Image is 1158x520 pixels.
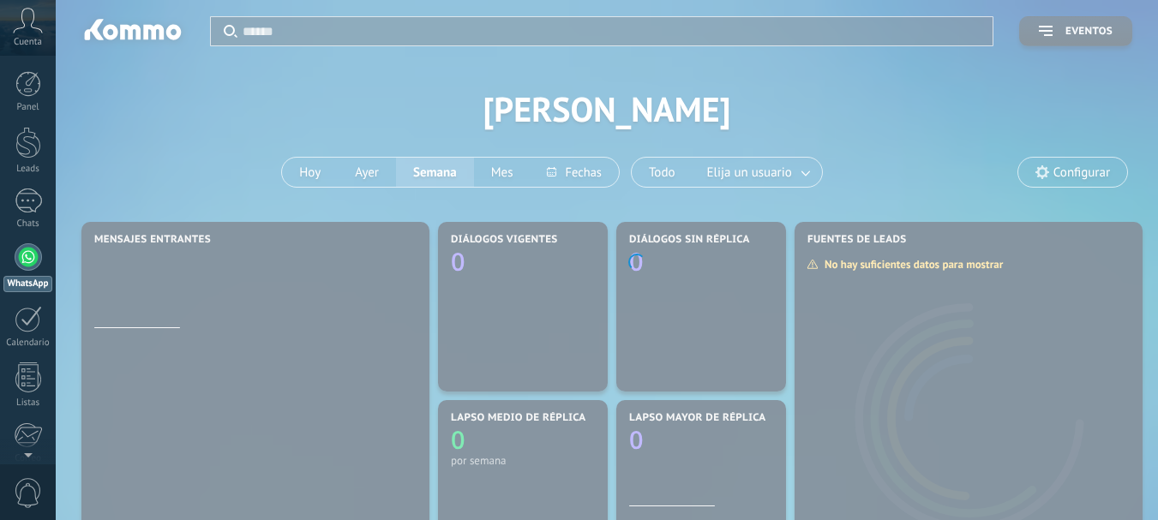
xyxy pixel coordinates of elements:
div: Leads [3,164,53,175]
div: Calendario [3,338,53,349]
div: Panel [3,102,53,113]
div: Chats [3,218,53,230]
span: Cuenta [14,37,42,48]
div: WhatsApp [3,276,52,292]
div: Listas [3,397,53,409]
